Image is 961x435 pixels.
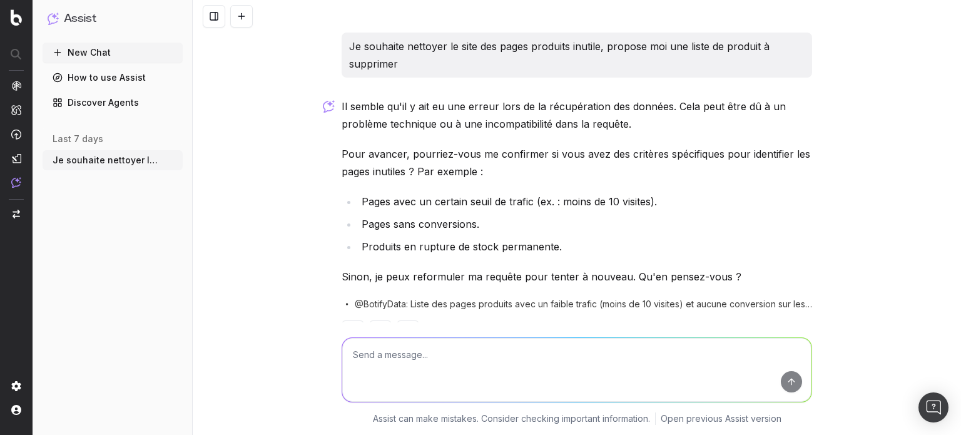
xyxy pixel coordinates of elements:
img: Switch project [13,210,20,218]
p: Assist can make mistakes. Consider checking important information. [373,412,650,425]
img: Assist [48,13,59,24]
p: Il semble qu'il y ait eu une erreur lors de la récupération des données. Cela peut être dû à un p... [342,98,812,133]
button: New Chat [43,43,183,63]
div: Open Intercom Messenger [918,392,948,422]
li: Produits en rupture de stock permanente. [358,238,812,255]
img: Studio [11,153,21,163]
img: Analytics [11,81,21,91]
a: Discover Agents [43,93,183,113]
a: How to use Assist [43,68,183,88]
img: Assist [11,177,21,188]
img: Setting [11,381,21,391]
li: Pages sans conversions. [358,215,812,233]
p: Pour avancer, pourriez-vous me confirmer si vous avez des critères spécifiques pour identifier le... [342,145,812,180]
img: Botify logo [11,9,22,26]
li: Pages avec un certain seuil de trafic (ex. : moins de 10 visites). [358,193,812,210]
p: Je souhaite nettoyer le site des pages produits inutile, propose moi une liste de produit à suppr... [349,38,805,73]
img: My account [11,405,21,415]
img: Activation [11,129,21,140]
button: Assist [48,10,178,28]
a: Open previous Assist version [661,412,781,425]
h1: Assist [64,10,96,28]
img: Botify assist logo [323,100,335,113]
p: Sinon, je peux reformuler ma requête pour tenter à nouveau. Qu'en pensez-vous ? [342,268,812,285]
button: Je souhaite nettoyer le site des pages p [43,150,183,170]
span: @BotifyData: Liste des pages produits avec un faible trafic (moins de 10 visites) et aucune conve... [355,298,812,310]
img: Intelligence [11,105,21,115]
span: last 7 days [53,133,103,145]
span: Je souhaite nettoyer le site des pages p [53,154,163,166]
